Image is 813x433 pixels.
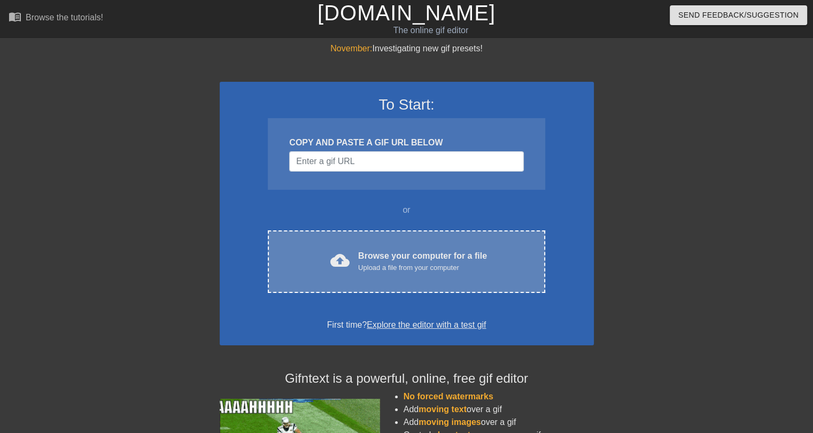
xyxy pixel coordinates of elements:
[419,417,481,427] span: moving images
[220,42,594,55] div: Investigating new gif presets!
[330,251,350,270] span: cloud_upload
[234,319,580,331] div: First time?
[678,9,799,22] span: Send Feedback/Suggestion
[367,320,486,329] a: Explore the editor with a test gif
[404,403,594,416] li: Add over a gif
[9,10,103,27] a: Browse the tutorials!
[247,204,566,216] div: or
[276,24,585,37] div: The online gif editor
[318,1,495,25] a: [DOMAIN_NAME]
[358,262,487,273] div: Upload a file from your computer
[220,371,594,386] h4: Gifntext is a powerful, online, free gif editor
[358,250,487,273] div: Browse your computer for a file
[234,96,580,114] h3: To Start:
[419,405,467,414] span: moving text
[26,13,103,22] div: Browse the tutorials!
[289,151,523,172] input: Username
[404,392,493,401] span: No forced watermarks
[9,10,21,23] span: menu_book
[289,136,523,149] div: COPY AND PASTE A GIF URL BELOW
[404,416,594,429] li: Add over a gif
[330,44,372,53] span: November:
[670,5,807,25] button: Send Feedback/Suggestion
